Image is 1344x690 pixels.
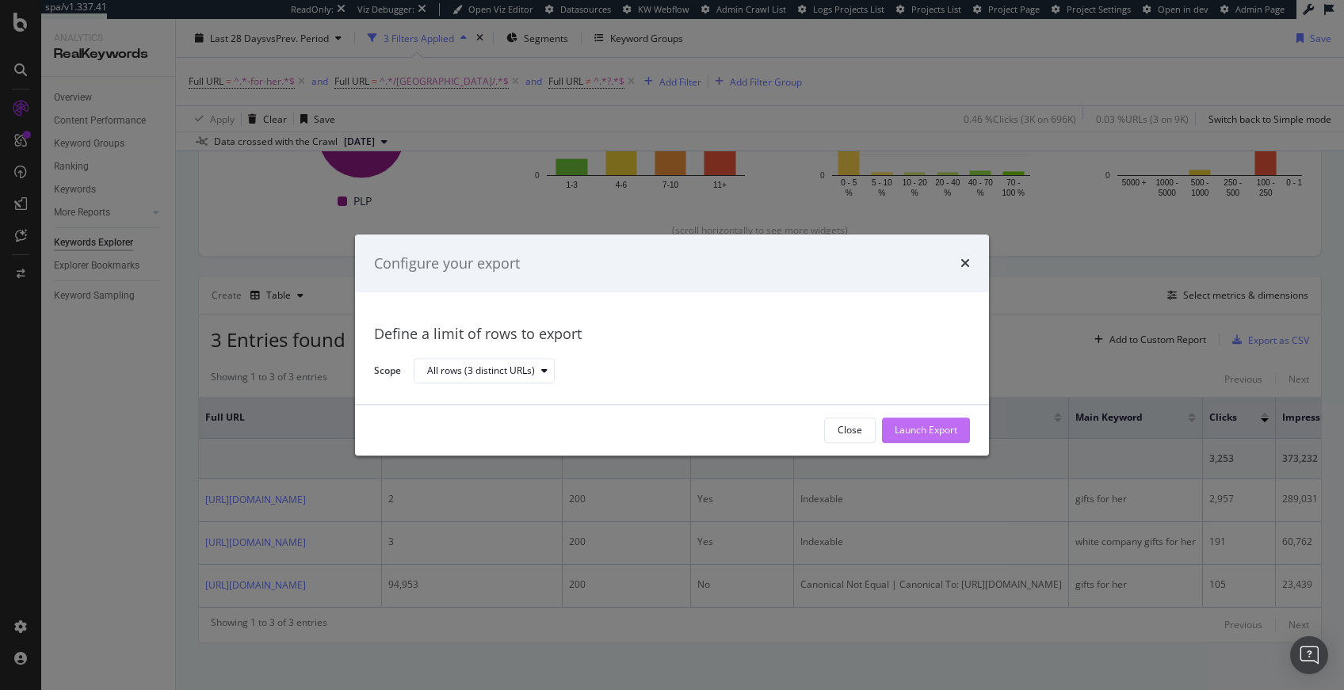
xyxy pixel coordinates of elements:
div: Configure your export [374,254,520,274]
button: All rows (3 distinct URLs) [414,359,555,384]
div: Define a limit of rows to export [374,325,970,345]
div: modal [355,234,989,456]
button: Close [824,417,876,443]
div: times [960,254,970,274]
button: Launch Export [882,417,970,443]
label: Scope [374,364,401,381]
div: All rows (3 distinct URLs) [427,367,535,376]
div: Close [838,424,862,437]
div: Launch Export [895,424,957,437]
div: Open Intercom Messenger [1290,636,1328,674]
